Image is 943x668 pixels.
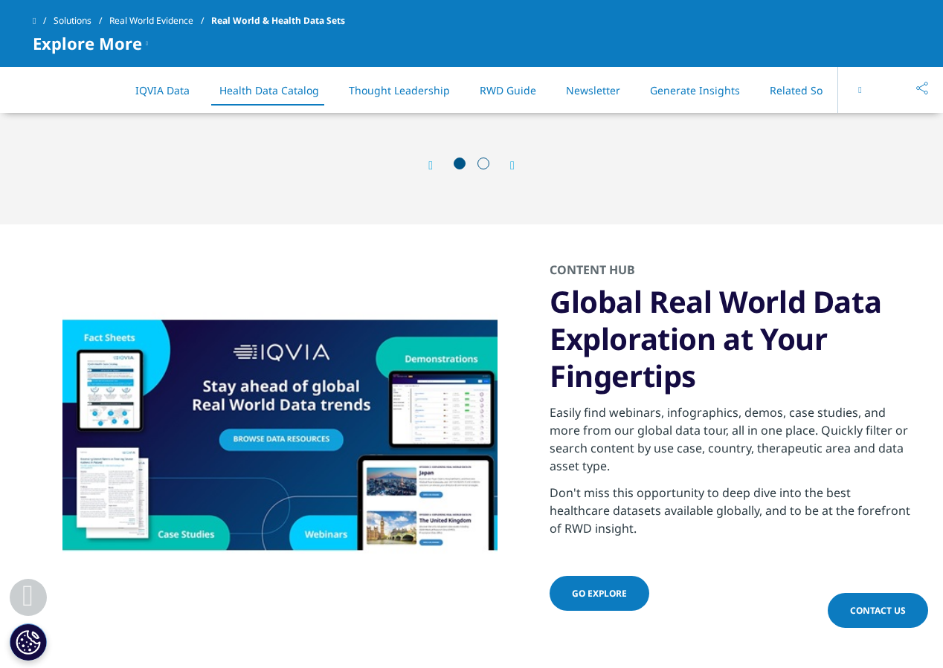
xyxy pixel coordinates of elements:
[219,83,319,97] a: Health Data Catalog
[480,83,536,97] a: RWD Guide
[54,7,109,34] a: Solutions
[109,7,211,34] a: Real World Evidence
[650,83,740,97] a: Generate Insights
[349,83,450,97] a: Thought Leadership
[135,83,190,97] a: IQVIA Data
[550,283,910,395] h3: Global Real World Data Exploration at Your Fingertips
[566,83,620,97] a: Newsletter
[10,623,47,661] button: Cookies Settings
[572,587,627,600] span: Go explore
[770,83,857,97] a: Related Solutions
[550,403,910,484] p: Easily find webinars, infographics, demos, case studies, and more from our global data tour, all ...
[850,604,906,617] span: Contact Us
[550,262,910,283] h2: CONTENT HUB
[828,593,928,628] a: Contact Us
[33,34,142,52] span: Explore More
[550,484,910,546] p: Don't miss this opportunity to deep dive into the best healthcare datasets available globally, an...
[211,7,345,34] span: Real World & Health Data Sets
[428,158,448,172] div: Previous slide
[495,158,515,172] div: Next slide
[550,576,649,611] a: Go explore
